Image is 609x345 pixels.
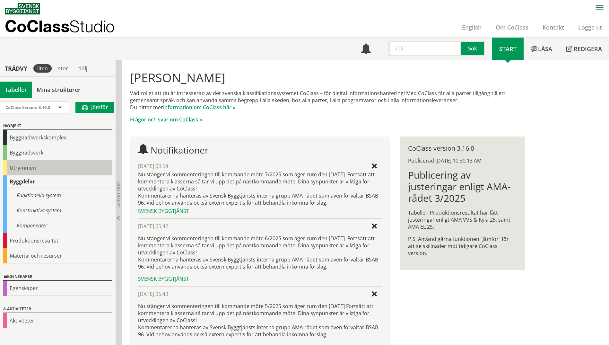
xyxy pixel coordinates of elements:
[538,45,552,53] span: Läsa
[74,64,91,73] div: dölj
[571,23,609,31] a: Logga ut
[461,41,485,56] button: Sök
[574,45,602,53] span: Redigera
[138,290,168,297] span: [DATE] 06.43
[54,64,72,73] div: stor
[69,17,115,36] span: Studio
[3,145,112,160] div: Byggnadsverk
[3,313,112,328] div: Aktiviteter
[130,70,525,84] h1: [PERSON_NAME]
[151,144,208,156] span: Notifikationer
[388,41,461,56] input: Sök
[32,82,85,98] a: Mina strukturer
[5,22,115,30] p: CoClass
[130,116,202,123] a: Frågor och svar om CoClass »
[5,104,50,110] span: CoClass Version 3.16.0
[3,203,112,218] div: Konstruktiva system
[3,281,112,296] div: Egenskaper
[33,64,52,73] div: liten
[3,130,112,145] div: Byggnadsverkskomplex
[408,169,516,204] h1: Publicering av justeringar enligt AMA-rådet 3/2025
[3,233,112,248] div: Produktionsresultat
[3,218,112,233] div: Komponenter
[3,175,112,188] div: Byggdelar
[489,23,535,31] a: Om CoClass
[408,209,516,230] p: Tabellen Produktionsresultat har fått justeringar enligt AMA VVS & Kyla 25, samt AMA EL 25.
[408,145,516,152] div: CoClass version 3.16.0
[3,273,112,281] div: Egenskaper
[138,275,382,282] div: Svensk Byggtjänst
[138,163,168,170] span: [DATE] 09.54
[492,38,524,60] a: Start
[3,248,112,263] div: Material och resurser
[535,23,571,31] a: Kontakt
[499,45,517,53] span: Start
[3,305,112,313] div: Aktiviteter
[163,104,236,111] a: information om CoClass här »
[5,17,128,37] a: CoClassStudio
[130,90,525,111] p: Vad roligt att du är intresserad av det svenska klassifikationssystemet CoClass – för digital inf...
[559,38,609,60] a: Redigera
[361,44,371,55] span: Notifikationer
[524,38,559,60] a: Läsa
[138,235,382,270] p: Nu stänger vi kommenteringen till kommande möte 6/2025 som äger rum den [DATE]. Fortsätt att komm...
[3,160,112,175] div: Utrymmen
[138,223,168,230] span: [DATE] 05.42
[138,208,382,215] div: Svensk Byggtjänst
[408,157,516,164] div: Publicerad [DATE] 10:30:13 AM
[138,171,382,206] div: Nu stänger vi kommenteringen till kommande möte 7/2025 som äger rum den [DATE]. Fortsätt att komm...
[3,188,112,203] div: Funktionella system
[138,303,382,338] p: Nu stänger vi kommenteringen till kommande möte 5/2025 som äger rum den [DATE] Fortsätt att komme...
[408,235,516,257] p: P.S. Använd gärna funktionen ”Jämför” för att se skillnader mot tidigare CoClass version.
[116,182,121,207] span: Dölj trädvy
[1,65,31,72] div: Trädvy
[75,102,114,113] button: Jämför
[455,23,489,31] a: English
[3,122,112,130] div: Objekt
[5,3,40,14] img: Svensk Byggtjänst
